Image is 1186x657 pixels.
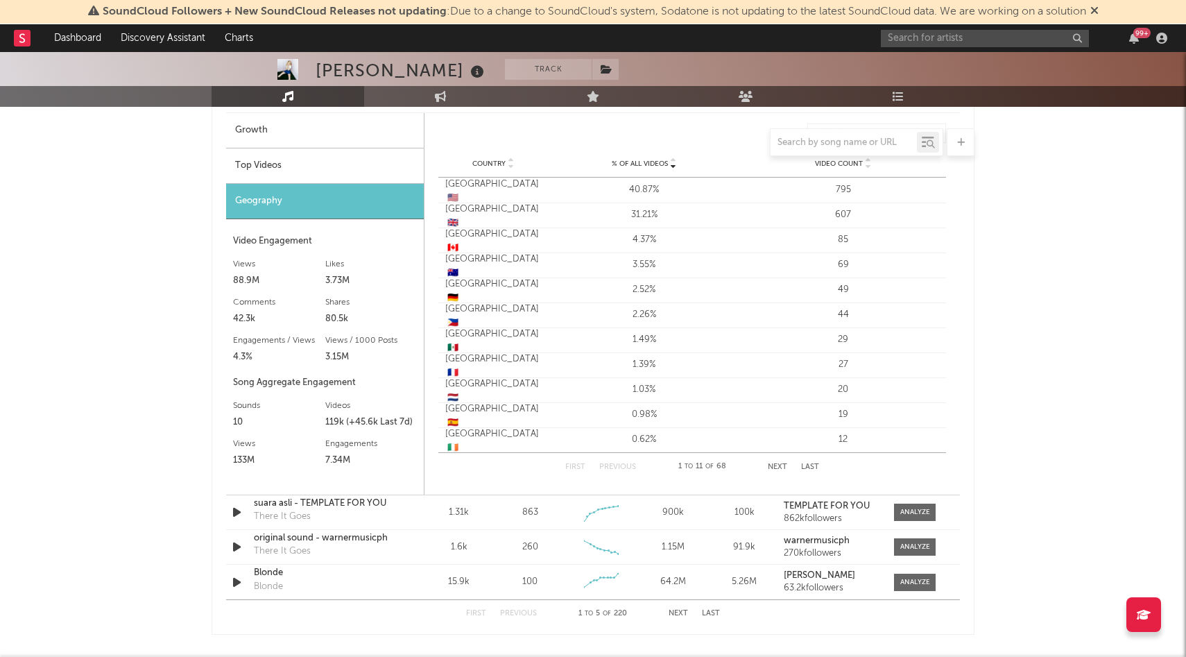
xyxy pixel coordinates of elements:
[712,575,777,589] div: 5.26M
[815,160,863,168] span: Video Count
[111,24,215,52] a: Discovery Assistant
[447,194,458,203] span: 🇺🇸
[1129,33,1139,44] button: 99+
[103,6,447,17] span: SoundCloud Followers + New SoundCloud Releases not updating
[599,463,636,471] button: Previous
[784,571,855,580] strong: [PERSON_NAME]
[565,463,585,471] button: First
[254,566,399,580] div: Blonde
[447,443,458,452] span: 🇮🇪
[712,540,777,554] div: 91.9k
[548,283,740,297] div: 2.52%
[1133,28,1151,38] div: 99 +
[445,228,541,255] div: [GEOGRAPHIC_DATA]
[215,24,263,52] a: Charts
[445,427,541,454] div: [GEOGRAPHIC_DATA]
[447,368,458,377] span: 🇫🇷
[747,208,939,222] div: 607
[548,383,740,397] div: 1.03%
[325,349,418,366] div: 3.15M
[784,571,880,581] a: [PERSON_NAME]
[233,398,325,414] div: Sounds
[548,183,740,197] div: 40.87%
[316,59,488,82] div: [PERSON_NAME]
[447,393,458,402] span: 🇳🇱
[505,59,592,80] button: Track
[447,244,458,253] span: 🇨🇦
[325,311,418,327] div: 80.5k
[445,178,541,205] div: [GEOGRAPHIC_DATA]
[447,219,458,228] span: 🇬🇧
[325,436,418,452] div: Engagements
[472,160,506,168] span: Country
[233,452,325,469] div: 133M
[233,273,325,289] div: 88.9M
[771,137,917,148] input: Search by song name or URL
[548,258,740,272] div: 3.55%
[103,6,1086,17] span: : Due to a change to SoundCloud's system, Sodatone is not updating to the latest SoundCloud data....
[801,463,819,471] button: Last
[447,318,458,327] span: 🇵🇭
[565,606,641,622] div: 1 5 220
[747,358,939,372] div: 27
[664,459,740,475] div: 1 11 68
[445,302,541,330] div: [GEOGRAPHIC_DATA]
[445,327,541,355] div: [GEOGRAPHIC_DATA]
[427,506,491,520] div: 1.31k
[747,258,939,272] div: 69
[522,575,538,589] div: 100
[325,414,418,431] div: 119k (+45.6k Last 7d)
[445,377,541,404] div: [GEOGRAPHIC_DATA]
[226,113,424,148] div: Growth
[233,294,325,311] div: Comments
[447,268,458,278] span: 🇦🇺
[233,436,325,452] div: Views
[427,575,491,589] div: 15.9k
[1090,6,1099,17] span: Dismiss
[233,311,325,327] div: 42.3k
[747,333,939,347] div: 29
[784,536,850,545] strong: warnermusicph
[233,349,325,366] div: 4.3%
[548,358,740,372] div: 1.39%
[784,536,880,546] a: warnermusicph
[445,253,541,280] div: [GEOGRAPHIC_DATA]
[548,333,740,347] div: 1.49%
[669,610,688,617] button: Next
[705,463,714,470] span: of
[44,24,111,52] a: Dashboard
[784,583,880,593] div: 63.2k followers
[445,278,541,305] div: [GEOGRAPHIC_DATA]
[254,545,311,558] div: There It Goes
[447,418,458,427] span: 🇪🇸
[233,414,325,431] div: 10
[807,123,946,143] input: Search...
[233,332,325,349] div: Engagements / Views
[445,203,541,230] div: [GEOGRAPHIC_DATA]
[325,256,418,273] div: Likes
[747,308,939,322] div: 44
[881,30,1089,47] input: Search for artists
[747,408,939,422] div: 19
[612,160,668,168] span: % of all Videos
[685,463,693,470] span: to
[702,610,720,617] button: Last
[522,506,538,520] div: 863
[641,506,705,520] div: 900k
[747,433,939,447] div: 12
[500,610,537,617] button: Previous
[603,611,611,617] span: of
[233,233,417,250] div: Video Engagement
[447,343,458,352] span: 🇲🇽
[325,332,418,349] div: Views / 1000 Posts
[325,294,418,311] div: Shares
[747,283,939,297] div: 49
[548,308,740,322] div: 2.26%
[254,497,399,511] div: suara asli - TEMPLATE FOR YOU
[712,506,777,520] div: 100k
[254,580,283,594] div: Blonde
[445,352,541,379] div: [GEOGRAPHIC_DATA]
[784,502,870,511] strong: TEMPLATE FOR YOU
[784,549,880,558] div: 270k followers
[548,208,740,222] div: 31.21%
